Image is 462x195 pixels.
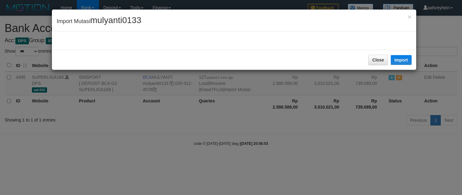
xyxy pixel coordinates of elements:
[90,15,141,25] span: mulyanti0133
[408,13,411,20] span: ×
[391,55,412,65] button: Import
[368,55,388,65] button: Close
[408,14,411,20] button: Close
[57,18,141,24] span: Import Mutasi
